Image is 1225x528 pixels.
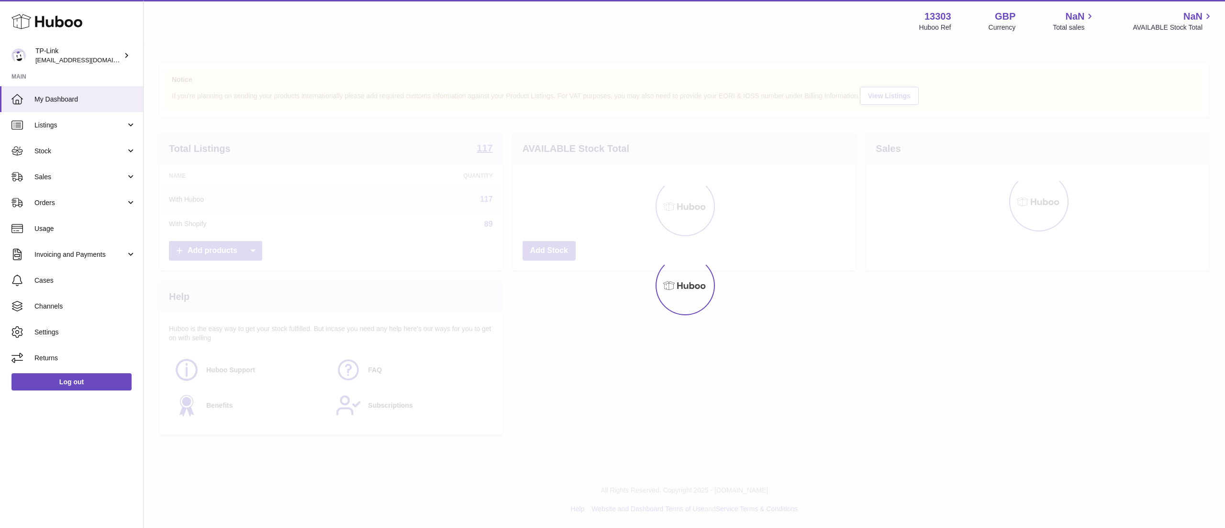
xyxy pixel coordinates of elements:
[1133,23,1214,32] span: AVAILABLE Stock Total
[1133,10,1214,32] a: NaN AVAILABLE Stock Total
[1053,23,1095,32] span: Total sales
[34,172,126,182] span: Sales
[924,10,951,23] strong: 13303
[11,48,26,63] img: internalAdmin-13303@internal.huboo.com
[34,354,136,363] span: Returns
[919,23,951,32] div: Huboo Ref
[34,328,136,337] span: Settings
[34,121,126,130] span: Listings
[34,147,126,156] span: Stock
[34,250,126,259] span: Invoicing and Payments
[1053,10,1095,32] a: NaN Total sales
[34,198,126,207] span: Orders
[995,10,1015,23] strong: GBP
[1065,10,1084,23] span: NaN
[34,95,136,104] span: My Dashboard
[34,224,136,233] span: Usage
[1183,10,1203,23] span: NaN
[34,276,136,285] span: Cases
[35,46,122,65] div: TP-Link
[989,23,1016,32] div: Currency
[35,56,141,64] span: [EMAIL_ADDRESS][DOMAIN_NAME]
[34,302,136,311] span: Channels
[11,373,132,390] a: Log out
